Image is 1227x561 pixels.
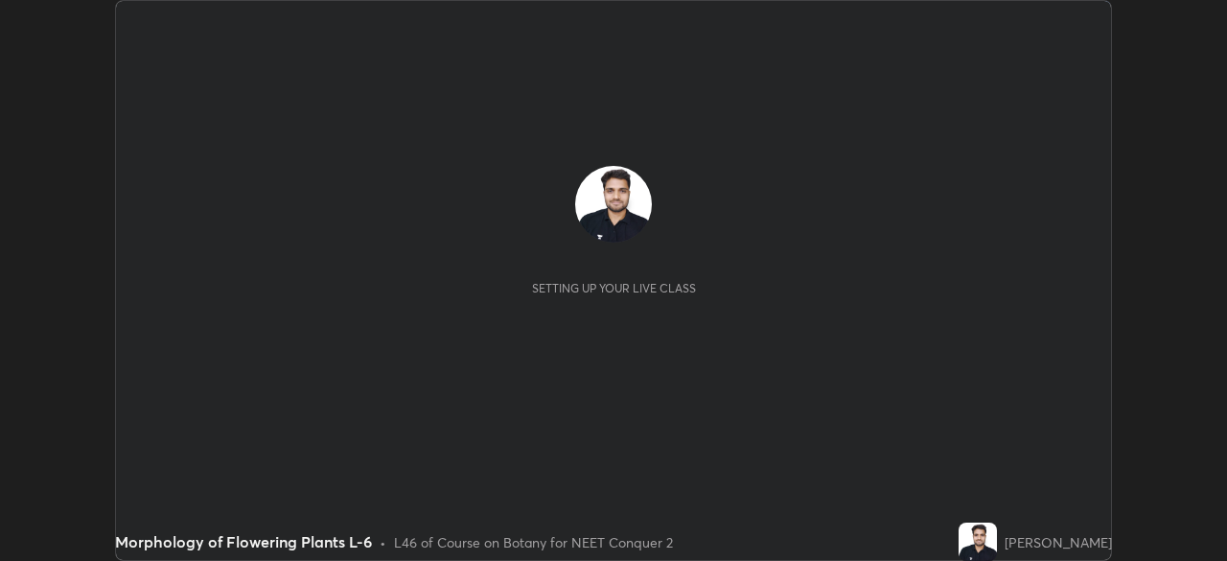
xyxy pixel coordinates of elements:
img: 552f2e5bc55d4378a1c7ad7c08f0c226.jpg [959,523,997,561]
div: Morphology of Flowering Plants L-6 [115,530,372,553]
div: Setting up your live class [532,281,696,295]
img: 552f2e5bc55d4378a1c7ad7c08f0c226.jpg [575,166,652,243]
div: [PERSON_NAME] [1005,532,1112,552]
div: L46 of Course on Botany for NEET Conquer 2 [394,532,673,552]
div: • [380,532,386,552]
